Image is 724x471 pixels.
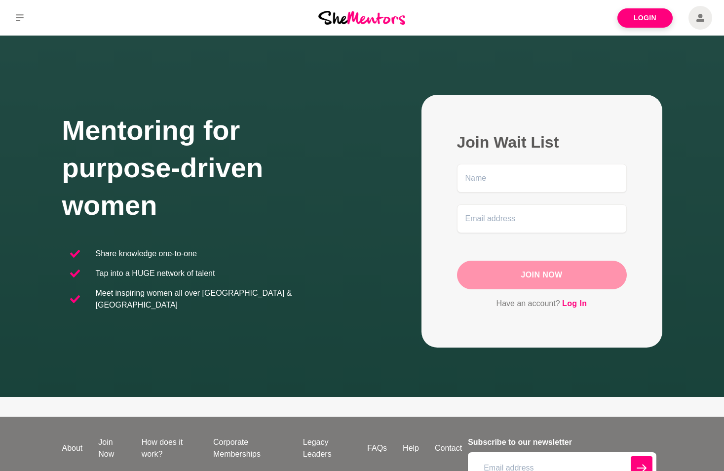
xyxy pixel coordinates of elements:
[359,442,395,454] a: FAQs
[62,112,362,224] h1: Mentoring for purpose-driven women
[457,164,627,193] input: Name
[134,436,205,460] a: How does it work?
[562,297,587,310] a: Log In
[427,442,470,454] a: Contact
[54,442,91,454] a: About
[295,436,359,460] a: Legacy Leaders
[457,204,627,233] input: Email address
[205,436,295,460] a: Corporate Memberships
[457,132,627,152] h2: Join Wait List
[90,436,133,460] a: Join Now
[457,297,627,310] p: Have an account?
[468,436,656,448] h4: Subscribe to our newsletter
[96,268,215,279] p: Tap into a HUGE network of talent
[96,287,354,311] p: Meet inspiring women all over [GEOGRAPHIC_DATA] & [GEOGRAPHIC_DATA]
[617,8,673,28] a: Login
[395,442,427,454] a: Help
[318,11,405,24] img: She Mentors Logo
[96,248,197,260] p: Share knowledge one-to-one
